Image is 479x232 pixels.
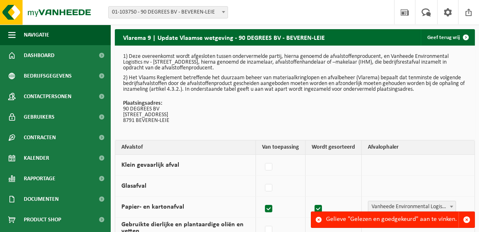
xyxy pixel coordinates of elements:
[24,209,61,230] span: Product Shop
[306,140,362,155] th: Wordt gesorteerd
[362,140,474,155] th: Afvalophaler
[123,54,467,71] p: 1) Deze overeenkomst wordt afgesloten tussen ondervermelde partij, hierna genoemd de afvalstoffen...
[256,140,306,155] th: Van toepassing
[326,212,458,227] div: Gelieve "Gelezen en goedgekeurd" aan te vinken.
[121,162,179,168] label: Klein gevaarlijk afval
[421,29,474,46] a: Geef terug vrij
[115,140,256,155] th: Afvalstof
[115,29,333,45] h2: Vlarema 9 | Update Vlaamse wetgeving - 90 DEGREES BV - BEVEREN-LEIE
[121,204,184,210] label: Papier- en kartonafval
[368,201,456,213] span: Vanheede Environmental Logistics
[24,25,49,45] span: Navigatie
[24,189,59,209] span: Documenten
[24,127,56,148] span: Contracten
[123,100,162,106] strong: Plaatsingsadres:
[24,66,72,86] span: Bedrijfsgegevens
[109,7,228,18] span: 01-103750 - 90 DEGREES BV - BEVEREN-LEIE
[121,183,146,189] label: Glasafval
[24,107,55,127] span: Gebruikers
[24,148,49,168] span: Kalender
[24,45,55,66] span: Dashboard
[108,6,228,18] span: 01-103750 - 90 DEGREES BV - BEVEREN-LEIE
[24,86,71,107] span: Contactpersonen
[368,201,456,213] span: Vanheede Environmental Logistics
[24,168,55,189] span: Rapportage
[123,75,467,92] p: 2) Het Vlaams Reglement betreffende het duurzaam beheer van materiaalkringlopen en afvalbeheer (V...
[123,101,467,124] p: 90 DEGREES BV [STREET_ADDRESS] 8791 BEVEREN-LEIE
